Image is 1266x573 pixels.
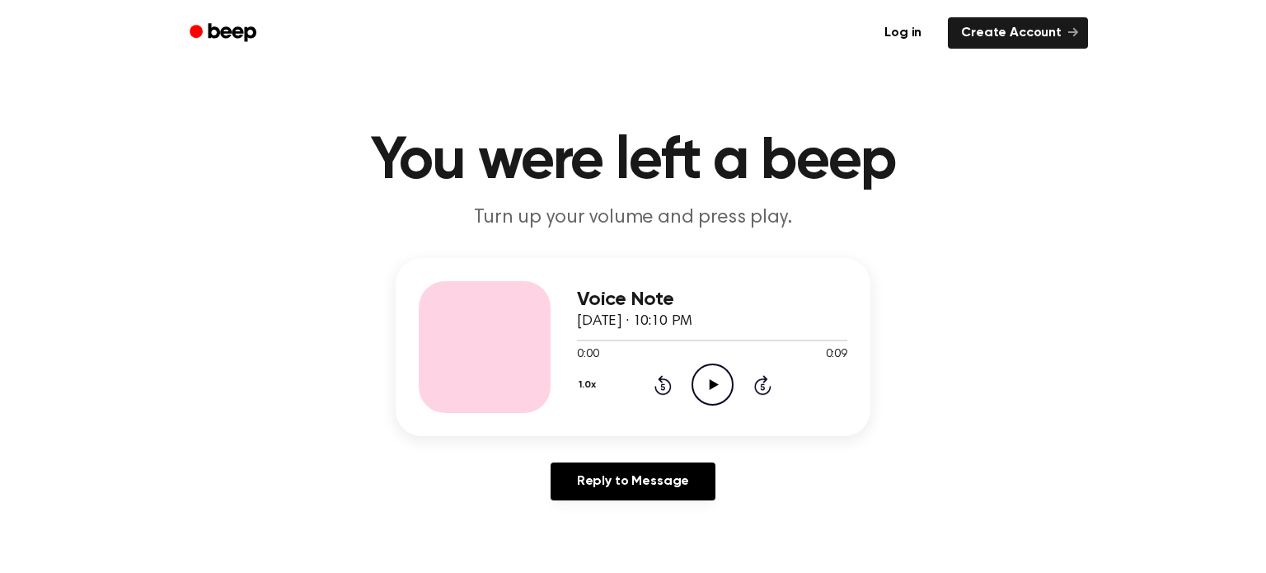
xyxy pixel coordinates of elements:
[577,314,692,329] span: [DATE] · 10:10 PM
[551,463,715,500] a: Reply to Message
[826,346,847,364] span: 0:09
[577,289,847,311] h3: Voice Note
[868,14,938,52] a: Log in
[316,204,949,232] p: Turn up your volume and press play.
[211,132,1055,191] h1: You were left a beep
[948,17,1088,49] a: Create Account
[178,17,271,49] a: Beep
[577,371,602,399] button: 1.0x
[577,346,598,364] span: 0:00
